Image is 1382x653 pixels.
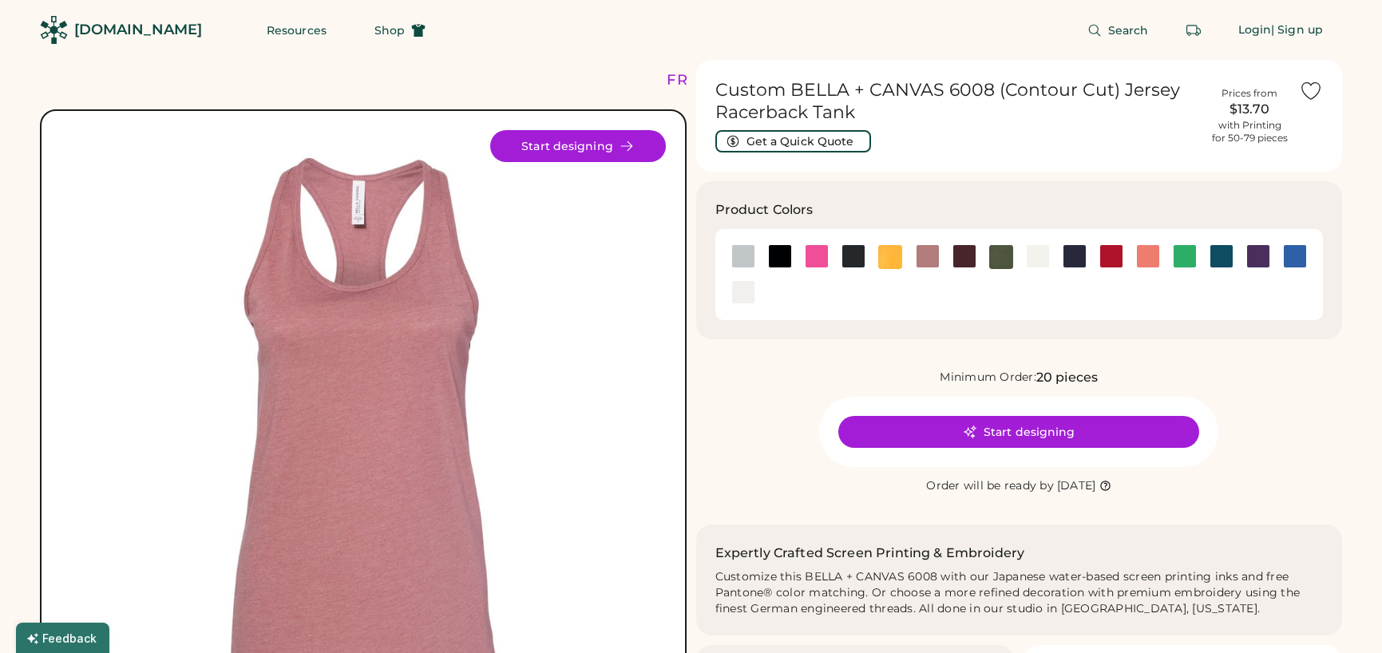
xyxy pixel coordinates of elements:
[1173,245,1197,269] div: Synthetic Green
[1063,245,1087,269] div: Navy
[1057,478,1096,494] div: [DATE]
[1136,245,1160,269] div: Sunset
[1026,245,1050,269] div: Natural
[1099,245,1123,269] div: Red
[731,281,755,305] div: White
[768,245,792,269] div: Black
[74,20,202,40] div: [DOMAIN_NAME]
[715,569,1324,617] div: Customize this BELLA + CANVAS 6008 with our Japanese water-based screen printing inks and free Pa...
[1283,245,1307,269] img: True Royal Swatch Image
[355,14,445,46] button: Shop
[838,416,1199,448] button: Start designing
[768,245,792,269] img: Black Swatch Image
[731,245,755,269] img: Athletic Heather Swatch Image
[926,478,1054,494] div: Order will be ready by
[841,245,865,269] img: Dark Grey Heather Swatch Image
[1212,119,1288,144] div: with Printing for 50-79 pieces
[1099,245,1123,269] img: Red Swatch Image
[731,245,755,269] div: Athletic Heather
[731,281,755,305] img: White Swatch Image
[1222,87,1277,100] div: Prices from
[841,245,865,269] div: Dark Grey Heather
[490,130,666,162] button: Start designing
[1306,581,1375,650] iframe: Front Chat
[1246,245,1270,269] div: Team Purple
[1283,245,1307,269] div: True Royal
[1068,14,1168,46] button: Search
[715,544,1025,563] h2: Expertly Crafted Screen Printing & Embroidery
[1108,25,1149,36] span: Search
[1036,368,1098,387] div: 20 pieces
[989,245,1013,269] div: Military Green
[989,245,1013,269] img: Military Green Swatch Image
[1271,22,1323,38] div: | Sign up
[1136,245,1160,269] img: Sunset Swatch Image
[40,16,68,44] img: Rendered Logo - Screens
[1210,245,1234,269] img: Teal Swatch Image
[940,370,1036,386] div: Minimum Order:
[1026,245,1050,269] img: Natural Swatch Image
[878,245,902,269] div: Gold
[916,245,940,269] img: Heather Mauve Swatch Image
[805,245,829,269] div: Charity Pink
[952,245,976,269] div: Maroon
[1210,245,1234,269] div: Teal
[715,79,1201,124] h1: Custom BELLA + CANVAS 6008 (Contour Cut) Jersey Racerback Tank
[1246,245,1270,269] img: Team Purple Swatch Image
[916,245,940,269] div: Heather Mauve
[805,245,829,269] img: Charity Pink Swatch Image
[374,25,405,36] span: Shop
[1238,22,1272,38] div: Login
[715,130,871,152] button: Get a Quick Quote
[878,245,902,269] img: Gold Swatch Image
[1063,245,1087,269] img: Navy Swatch Image
[1210,100,1289,119] div: $13.70
[952,245,976,269] img: Maroon Swatch Image
[247,14,346,46] button: Resources
[667,69,804,91] div: FREE SHIPPING
[1173,245,1197,269] img: Synthetic Green Swatch Image
[1178,14,1210,46] button: Retrieve an order
[715,200,814,220] h3: Product Colors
